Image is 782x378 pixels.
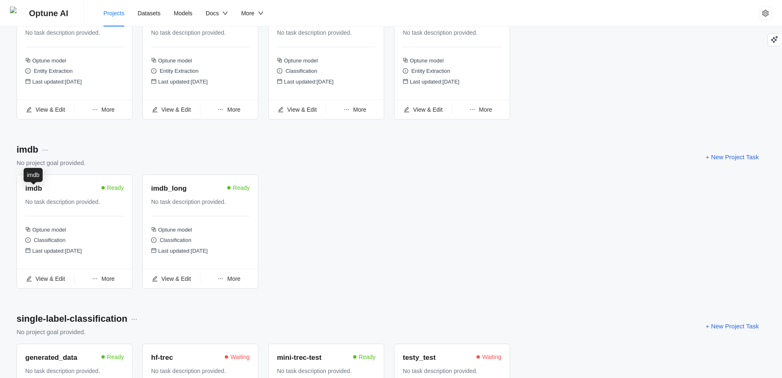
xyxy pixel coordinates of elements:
[25,226,124,237] div: Optune model
[36,275,65,282] span: View & Edit
[277,28,368,37] div: No task description provided.
[231,352,250,361] span: Waiting
[482,352,501,361] span: Waiting
[25,79,31,84] span: calendar
[410,79,460,85] span: Last updated: [DATE]
[403,352,436,364] div: testy_test
[699,150,765,163] button: + New Project Task
[699,319,765,333] button: + New Project Task
[25,227,31,232] span: block
[10,7,23,20] img: Optune
[26,107,32,112] span: edit
[277,67,375,78] div: Classification
[131,316,137,323] span: more
[152,107,158,112] span: edit
[768,33,781,46] button: Playground
[25,28,116,37] div: No task description provided.
[151,226,250,237] div: Optune model
[151,57,250,67] div: Optune model
[151,68,156,74] span: exclamation-circle
[25,68,31,74] span: exclamation-circle
[705,321,759,331] span: + New Project Task
[25,67,124,78] div: Entity Extraction
[32,248,82,254] span: Last updated: [DATE]
[25,197,116,206] div: No task description provided.
[227,275,241,282] span: More
[151,79,156,84] span: calendar
[32,79,82,85] span: Last updated: [DATE]
[151,236,250,247] div: Classification
[103,10,125,17] span: Projects
[107,183,124,192] span: Ready
[101,275,115,282] span: More
[705,152,759,162] span: + New Project Task
[25,248,31,253] span: calendar
[762,10,769,17] span: setting
[403,79,408,84] span: calendar
[277,79,282,84] span: calendar
[151,197,242,206] div: No task description provided.
[161,275,191,282] span: View & Edit
[137,10,160,17] span: Datasets
[233,183,250,192] span: Ready
[25,237,31,243] span: exclamation-circle
[403,57,408,63] span: block
[277,57,375,67] div: Optune model
[25,183,42,194] div: imdb
[151,352,173,364] div: hf-trec
[36,106,65,113] span: View & Edit
[284,79,334,85] span: Last updated: [DATE]
[218,107,224,112] span: ellipsis
[277,352,322,364] div: mini-trec-test
[277,68,282,74] span: exclamation-circle
[17,143,38,157] div: imdb
[174,10,192,17] span: Models
[151,67,250,78] div: Entity Extraction
[24,168,43,182] div: imdb
[42,147,48,153] span: more
[152,276,158,282] span: edit
[151,366,242,376] div: No task description provided.
[151,227,156,232] span: block
[403,57,501,67] div: Optune model
[158,248,208,254] span: Last updated: [DATE]
[413,106,443,113] span: View & Edit
[151,183,187,194] div: imdb_long
[151,57,156,63] span: block
[353,106,366,113] span: More
[403,68,408,74] span: exclamation-circle
[26,276,32,282] span: edit
[344,107,349,112] span: ellipsis
[151,248,156,253] span: calendar
[17,312,128,326] div: single-label-classification
[278,107,284,112] span: edit
[92,276,98,282] span: ellipsis
[101,106,115,113] span: More
[359,352,375,361] span: Ready
[469,107,475,112] span: ellipsis
[404,107,409,112] span: edit
[158,79,208,85] span: Last updated: [DATE]
[17,158,86,168] div: No project goal provided.
[479,106,492,113] span: More
[218,276,224,282] span: ellipsis
[151,28,242,37] div: No task description provided.
[403,67,501,78] div: Entity Extraction
[287,106,317,113] span: View & Edit
[277,366,368,376] div: No task description provided.
[25,352,77,364] div: generated_data
[17,327,141,337] div: No project goal provided.
[107,352,124,361] span: Ready
[92,107,98,112] span: ellipsis
[277,57,282,63] span: block
[403,28,494,37] div: No task description provided.
[25,57,124,67] div: Optune model
[25,57,31,63] span: block
[227,106,241,113] span: More
[161,106,191,113] span: View & Edit
[25,236,124,247] div: Classification
[25,366,116,376] div: No task description provided.
[403,366,494,376] div: No task description provided.
[151,237,156,243] span: exclamation-circle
